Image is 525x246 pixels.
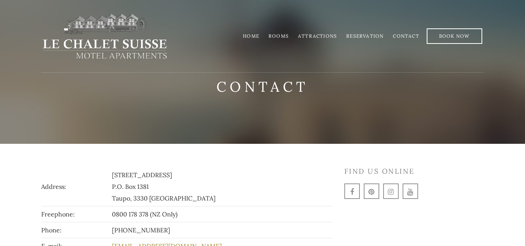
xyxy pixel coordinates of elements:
[269,33,289,39] a: Rooms
[346,33,384,39] a: Reservation
[110,206,332,222] td: 0800 178 378 (NZ Only)
[110,222,332,238] td: [PHONE_NUMBER]
[393,33,419,39] a: Contact
[427,28,482,44] a: Book Now
[110,167,332,206] td: [STREET_ADDRESS] P.O. Box 1381 Taupo, 3330 [GEOGRAPHIC_DATA]
[41,167,110,206] td: Address:
[344,167,484,176] h4: Find us online
[41,13,168,59] img: lechaletsuisse
[41,222,110,238] td: Phone:
[41,206,110,222] td: Freephone:
[243,33,259,39] a: Home
[298,33,337,39] a: Attractions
